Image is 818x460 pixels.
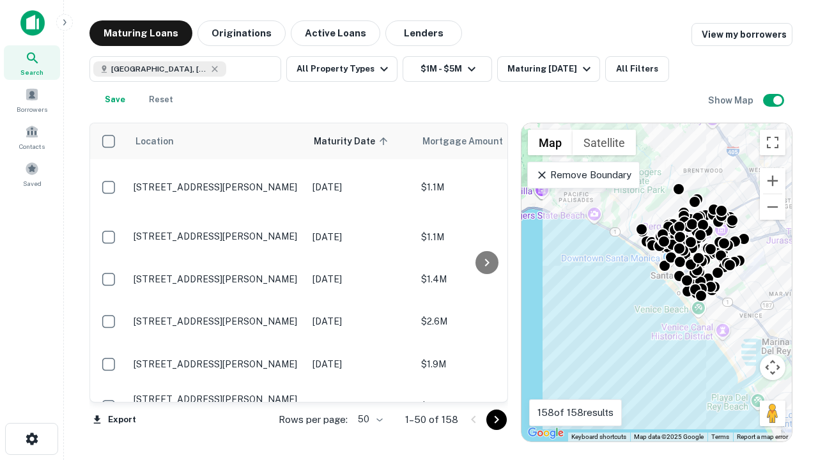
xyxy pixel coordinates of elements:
[134,231,300,242] p: [STREET_ADDRESS][PERSON_NAME]
[760,194,785,220] button: Zoom out
[313,180,408,194] p: [DATE]
[4,119,60,154] a: Contacts
[197,20,286,46] button: Originations
[421,180,549,194] p: $1.1M
[291,20,380,46] button: Active Loans
[537,405,613,420] p: 158 of 158 results
[754,358,818,419] iframe: Chat Widget
[134,358,300,370] p: [STREET_ADDRESS][PERSON_NAME]
[486,410,507,430] button: Go to next page
[760,130,785,155] button: Toggle fullscreen view
[286,56,397,82] button: All Property Types
[134,273,300,285] p: [STREET_ADDRESS][PERSON_NAME]
[507,61,594,77] div: Maturing [DATE]
[605,56,669,82] button: All Filters
[421,357,549,371] p: $1.9M
[314,134,392,149] span: Maturity Date
[135,134,174,149] span: Location
[134,181,300,193] p: [STREET_ADDRESS][PERSON_NAME]
[497,56,600,82] button: Maturing [DATE]
[4,82,60,117] a: Borrowers
[141,87,181,112] button: Reset
[313,399,408,413] p: [DATE]
[279,412,348,427] p: Rows per page:
[571,433,626,441] button: Keyboard shortcuts
[353,410,385,429] div: 50
[421,399,549,413] p: $3.4M
[691,23,792,46] a: View my borrowers
[17,104,47,114] span: Borrowers
[521,123,792,441] div: 0 0
[385,20,462,46] button: Lenders
[20,10,45,36] img: capitalize-icon.png
[306,123,415,159] th: Maturity Date
[95,87,135,112] button: Save your search to get updates of matches that match your search criteria.
[634,433,704,440] span: Map data ©2025 Google
[4,45,60,80] a: Search
[525,425,567,441] a: Open this area in Google Maps (opens a new window)
[313,357,408,371] p: [DATE]
[405,412,458,427] p: 1–50 of 158
[760,168,785,194] button: Zoom in
[422,134,520,149] span: Mortgage Amount
[421,314,549,328] p: $2.6M
[528,130,573,155] button: Show street map
[415,123,555,159] th: Mortgage Amount
[760,355,785,380] button: Map camera controls
[134,316,300,327] p: [STREET_ADDRESS][PERSON_NAME]
[421,230,549,244] p: $1.1M
[708,93,755,107] h6: Show Map
[737,433,788,440] a: Report a map error
[23,178,42,188] span: Saved
[4,157,60,191] a: Saved
[89,410,139,429] button: Export
[573,130,636,155] button: Show satellite imagery
[19,141,45,151] span: Contacts
[313,230,408,244] p: [DATE]
[711,433,729,440] a: Terms (opens in new tab)
[127,123,306,159] th: Location
[89,20,192,46] button: Maturing Loans
[134,394,300,405] p: [STREET_ADDRESS][PERSON_NAME]
[313,314,408,328] p: [DATE]
[20,67,43,77] span: Search
[111,63,207,75] span: [GEOGRAPHIC_DATA], [GEOGRAPHIC_DATA], [GEOGRAPHIC_DATA]
[421,272,549,286] p: $1.4M
[403,56,492,82] button: $1M - $5M
[313,272,408,286] p: [DATE]
[525,425,567,441] img: Google
[536,167,631,183] p: Remove Boundary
